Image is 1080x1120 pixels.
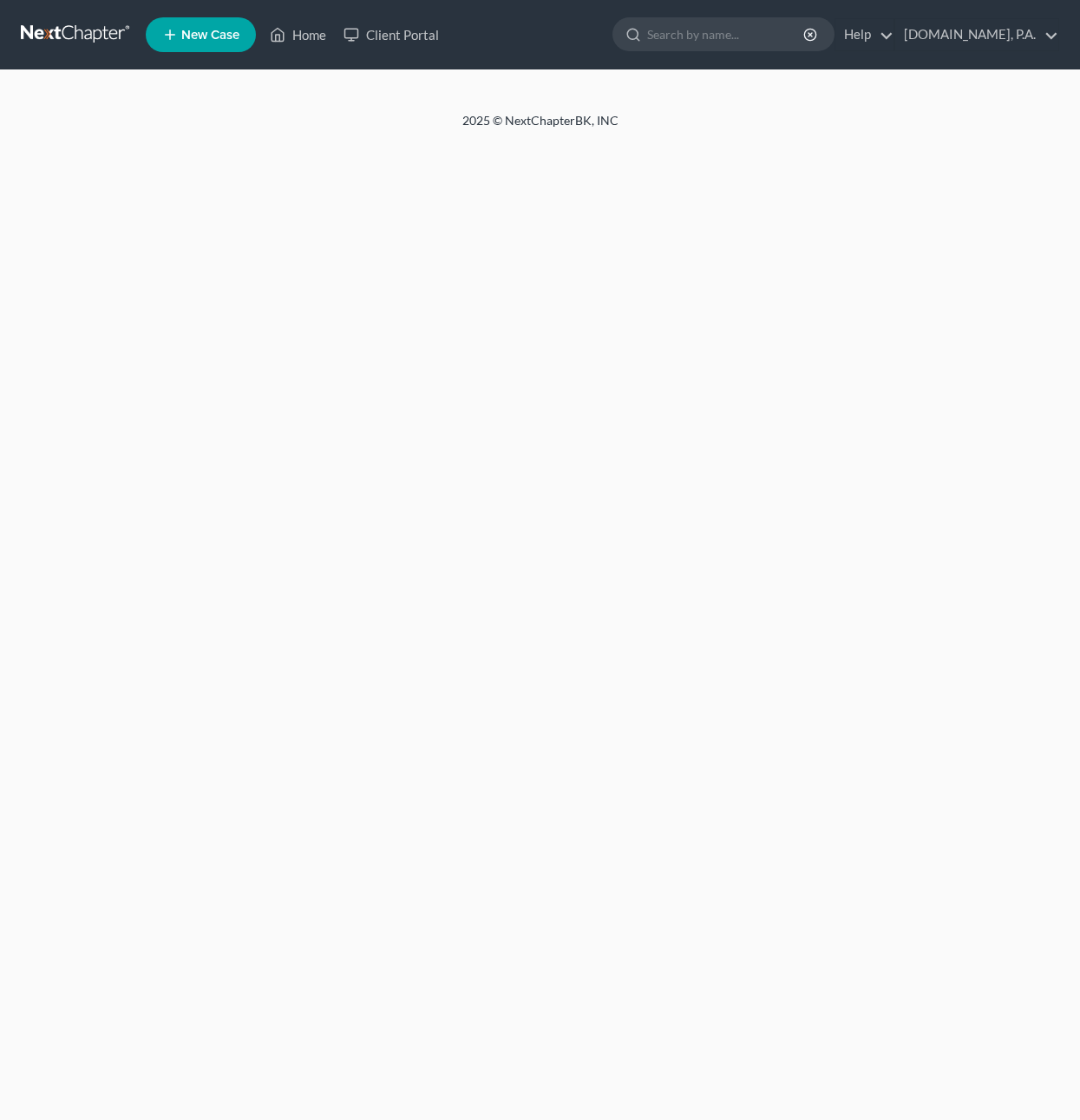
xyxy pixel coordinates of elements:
a: Client Portal [335,19,448,50]
input: Search by name... [647,18,806,50]
a: Home [261,19,335,50]
a: Help [835,19,893,50]
span: New Case [181,29,239,42]
a: [DOMAIN_NAME], P.A. [895,19,1058,50]
div: 2025 © NextChapterBK, INC [46,112,1035,143]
